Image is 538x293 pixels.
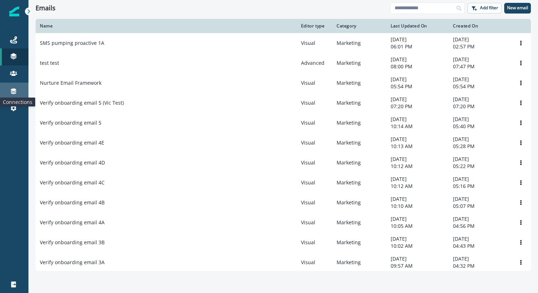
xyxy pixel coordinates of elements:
[36,153,531,173] a: Verify onboarding email 4DVisualMarketing[DATE]10:12 AM[DATE]05:22 PMOptions
[297,153,332,173] td: Visual
[453,36,507,43] p: [DATE]
[332,153,386,173] td: Marketing
[453,215,507,223] p: [DATE]
[453,23,507,29] div: Created On
[297,193,332,213] td: Visual
[453,255,507,262] p: [DATE]
[391,103,444,110] p: 07:20 PM
[391,215,444,223] p: [DATE]
[391,163,444,170] p: 10:12 AM
[391,96,444,103] p: [DATE]
[515,197,527,208] button: Options
[515,157,527,168] button: Options
[391,116,444,123] p: [DATE]
[453,156,507,163] p: [DATE]
[453,262,507,270] p: 04:32 PM
[332,213,386,232] td: Marketing
[391,36,444,43] p: [DATE]
[391,56,444,63] p: [DATE]
[391,83,444,90] p: 05:54 PM
[36,53,531,73] a: test testAdvancedMarketing[DATE]08:00 PM[DATE]07:47 PMOptions
[453,43,507,50] p: 02:57 PM
[36,113,531,133] a: Verify onboarding email 5VisualMarketing[DATE]10:14 AM[DATE]05:40 PMOptions
[9,6,19,16] img: Inflection
[453,203,507,210] p: 05:07 PM
[391,223,444,230] p: 10:05 AM
[297,133,332,153] td: Visual
[515,78,527,88] button: Options
[453,183,507,190] p: 05:16 PM
[507,5,528,10] p: New email
[480,5,498,10] p: Add filter
[391,242,444,250] p: 10:02 AM
[453,176,507,183] p: [DATE]
[391,176,444,183] p: [DATE]
[301,23,328,29] div: Editor type
[36,232,531,252] a: Verify onboarding email 3BVisualMarketing[DATE]10:02 AM[DATE]04:43 PMOptions
[453,123,507,130] p: 05:40 PM
[40,40,104,47] p: SMS pumping proactive 1A
[297,232,332,252] td: Visual
[515,237,527,248] button: Options
[36,73,531,93] a: Nurture Email FrameworkVisualMarketing[DATE]05:54 PM[DATE]05:54 PMOptions
[391,123,444,130] p: 10:14 AM
[391,203,444,210] p: 10:10 AM
[36,252,531,272] a: Verify onboarding email 3AVisualMarketing[DATE]09:57 AM[DATE]04:32 PMOptions
[453,235,507,242] p: [DATE]
[391,156,444,163] p: [DATE]
[391,183,444,190] p: 10:12 AM
[332,252,386,272] td: Marketing
[515,117,527,128] button: Options
[391,43,444,50] p: 06:01 PM
[297,173,332,193] td: Visual
[337,23,382,29] div: Category
[453,195,507,203] p: [DATE]
[504,3,531,14] button: New email
[453,56,507,63] p: [DATE]
[453,242,507,250] p: 04:43 PM
[515,38,527,48] button: Options
[297,73,332,93] td: Visual
[391,235,444,242] p: [DATE]
[332,53,386,73] td: Marketing
[453,96,507,103] p: [DATE]
[40,219,105,226] p: Verify onboarding email 4A
[36,133,531,153] a: Verify onboarding email 4EVisualMarketing[DATE]10:13 AM[DATE]05:28 PMOptions
[40,23,292,29] div: Name
[391,76,444,83] p: [DATE]
[297,53,332,73] td: Advanced
[453,83,507,90] p: 05:54 PM
[332,232,386,252] td: Marketing
[453,163,507,170] p: 05:22 PM
[40,139,104,146] p: Verify onboarding email 4E
[332,173,386,193] td: Marketing
[332,113,386,133] td: Marketing
[515,98,527,108] button: Options
[40,79,101,87] p: Nurture Email Framework
[453,223,507,230] p: 04:56 PM
[332,33,386,53] td: Marketing
[453,76,507,83] p: [DATE]
[36,173,531,193] a: Verify onboarding email 4CVisualMarketing[DATE]10:12 AM[DATE]05:16 PMOptions
[391,255,444,262] p: [DATE]
[453,103,507,110] p: 07:20 PM
[391,143,444,150] p: 10:13 AM
[332,133,386,153] td: Marketing
[391,195,444,203] p: [DATE]
[40,99,124,106] p: Verify onboarding email 5 (Vic Test)
[36,213,531,232] a: Verify onboarding email 4AVisualMarketing[DATE]10:05 AM[DATE]04:56 PMOptions
[391,63,444,70] p: 08:00 PM
[40,199,105,206] p: Verify onboarding email 4B
[297,213,332,232] td: Visual
[391,23,444,29] div: Last Updated On
[468,3,501,14] button: Add filter
[453,116,507,123] p: [DATE]
[515,217,527,228] button: Options
[40,119,101,126] p: Verify onboarding email 5
[297,252,332,272] td: Visual
[453,143,507,150] p: 05:28 PM
[40,239,105,246] p: Verify onboarding email 3B
[36,193,531,213] a: Verify onboarding email 4BVisualMarketing[DATE]10:10 AM[DATE]05:07 PMOptions
[332,73,386,93] td: Marketing
[297,113,332,133] td: Visual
